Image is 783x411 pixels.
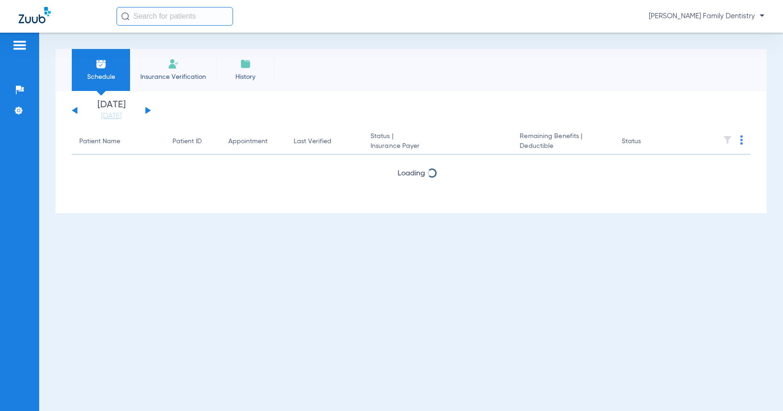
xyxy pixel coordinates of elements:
[240,58,251,70] img: History
[79,137,158,146] div: Patient Name
[19,7,51,23] img: Zuub Logo
[520,141,606,151] span: Deductible
[79,72,123,82] span: Schedule
[172,137,213,146] div: Patient ID
[121,12,130,21] img: Search Icon
[223,72,268,82] span: History
[371,141,505,151] span: Insurance Payer
[83,111,139,121] a: [DATE]
[96,58,107,70] img: Schedule
[228,137,279,146] div: Appointment
[614,129,677,155] th: Status
[228,137,268,146] div: Appointment
[723,135,732,145] img: filter.svg
[83,100,139,121] li: [DATE]
[512,129,614,155] th: Remaining Benefits |
[294,137,356,146] div: Last Verified
[117,7,233,26] input: Search for patients
[294,137,331,146] div: Last Verified
[363,129,512,155] th: Status |
[79,137,120,146] div: Patient Name
[740,135,743,145] img: group-dot-blue.svg
[649,12,764,21] span: [PERSON_NAME] Family Dentistry
[168,58,179,70] img: Manual Insurance Verification
[398,170,425,177] span: Loading
[137,72,209,82] span: Insurance Verification
[12,40,27,51] img: hamburger-icon
[172,137,202,146] div: Patient ID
